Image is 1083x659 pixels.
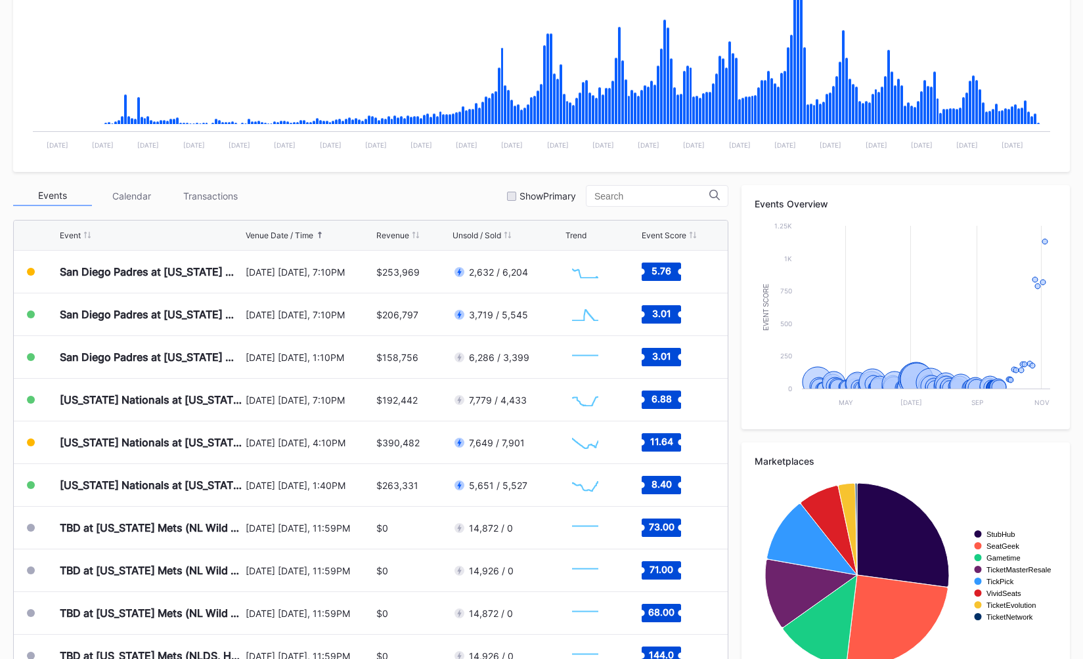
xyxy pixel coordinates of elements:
[469,266,528,278] div: 2,632 / 6,204
[376,266,420,278] div: $253,969
[469,352,529,363] div: 6,286 / 3,399
[60,351,242,364] div: San Diego Padres at [US_STATE] Mets
[652,351,671,362] text: 3.01
[246,480,373,491] div: [DATE] [DATE], 1:40PM
[839,398,853,406] text: May
[788,385,792,393] text: 0
[651,393,671,404] text: 6.88
[986,566,1051,574] text: TicketMasterResale
[469,437,525,448] div: 7,649 / 7,901
[755,219,1057,416] svg: Chart title
[60,436,242,449] div: [US_STATE] Nationals at [US_STATE][GEOGRAPHIC_DATA] (Long Sleeve T-Shirt Giveaway)
[652,265,671,276] text: 5.76
[469,565,514,576] div: 14,926 / 0
[501,141,523,149] text: [DATE]
[246,230,313,240] div: Venue Date / Time
[183,141,205,149] text: [DATE]
[866,141,887,149] text: [DATE]
[650,436,673,447] text: 11.64
[60,564,242,577] div: TBD at [US_STATE] Mets (NL Wild Card, Home Game 2) (If Necessary)
[60,478,242,492] div: [US_STATE] Nationals at [US_STATE][GEOGRAPHIC_DATA]
[820,141,841,149] text: [DATE]
[60,606,242,620] div: TBD at [US_STATE] Mets (NL Wild Card, Home Game 3) (If Necessary)
[642,230,686,240] div: Event Score
[60,230,81,240] div: Event
[986,530,1015,538] text: StubHub
[453,230,501,240] div: Unsold / Sold
[986,542,1019,550] text: SeatGeek
[763,284,770,331] text: Event Score
[376,437,420,448] div: $390,482
[376,352,418,363] div: $158,756
[780,287,792,295] text: 750
[565,230,586,240] div: Trend
[565,554,605,587] svg: Chart title
[956,141,978,149] text: [DATE]
[60,265,242,278] div: San Diego Padres at [US_STATE] Mets
[92,141,114,149] text: [DATE]
[137,141,159,149] text: [DATE]
[774,222,792,230] text: 1.25k
[376,522,388,534] div: $0
[469,522,513,534] div: 14,872 / 0
[652,308,671,319] text: 3.01
[650,564,673,575] text: 71.00
[376,394,418,406] div: $192,442
[986,589,1021,597] text: VividSeats
[246,309,373,320] div: [DATE] [DATE], 7:10PM
[638,141,659,149] text: [DATE]
[376,480,418,491] div: $263,331
[274,141,296,149] text: [DATE]
[774,141,796,149] text: [DATE]
[971,398,983,406] text: Sep
[320,141,342,149] text: [DATE]
[246,608,373,619] div: [DATE] [DATE], 11:59PM
[246,266,373,278] div: [DATE] [DATE], 7:10PM
[456,141,477,149] text: [DATE]
[469,394,527,406] div: 7,779 / 4,433
[648,606,674,618] text: 68.00
[229,141,250,149] text: [DATE]
[246,437,373,448] div: [DATE] [DATE], 4:10PM
[565,383,605,416] svg: Chart title
[729,141,751,149] text: [DATE]
[1002,141,1023,149] text: [DATE]
[246,352,373,363] div: [DATE] [DATE], 1:10PM
[986,601,1036,609] text: TicketEvolution
[376,608,388,619] div: $0
[592,141,614,149] text: [DATE]
[376,309,418,320] div: $206,797
[469,309,528,320] div: 3,719 / 5,545
[60,308,242,321] div: San Diego Padres at [US_STATE] Mets
[755,456,1057,467] div: Marketplaces
[780,352,792,360] text: 250
[565,426,605,459] svg: Chart title
[519,190,576,202] div: Show Primary
[376,230,409,240] div: Revenue
[565,255,605,288] svg: Chart title
[92,186,171,206] div: Calendar
[246,565,373,576] div: [DATE] [DATE], 11:59PM
[565,597,605,629] svg: Chart title
[565,298,605,331] svg: Chart title
[1034,398,1050,406] text: Nov
[986,554,1021,562] text: Gametime
[565,469,605,501] svg: Chart title
[594,191,709,202] input: Search
[376,565,388,576] div: $0
[171,186,250,206] div: Transactions
[780,320,792,328] text: 500
[365,141,387,149] text: [DATE]
[410,141,432,149] text: [DATE]
[900,398,922,406] text: [DATE]
[565,511,605,544] svg: Chart title
[246,522,373,534] div: [DATE] [DATE], 11:59PM
[784,255,792,263] text: 1k
[469,608,513,619] div: 14,872 / 0
[648,521,674,532] text: 73.00
[47,141,68,149] text: [DATE]
[60,521,242,534] div: TBD at [US_STATE] Mets (NL Wild Card, Home Game 1) (If Necessary)
[565,341,605,373] svg: Chart title
[13,186,92,206] div: Events
[986,613,1033,621] text: TicketNetwork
